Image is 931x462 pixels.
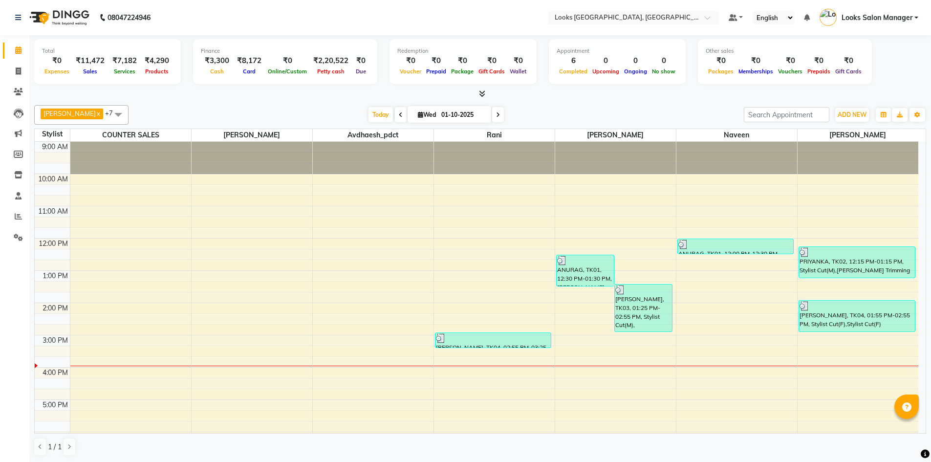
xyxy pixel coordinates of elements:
[41,303,70,313] div: 2:00 PM
[43,110,96,117] span: [PERSON_NAME]
[36,174,70,184] div: 10:00 AM
[676,129,797,141] span: Naveen
[890,423,921,452] iframe: chat widget
[835,108,869,122] button: ADD NEW
[805,55,833,66] div: ₹0
[397,47,529,55] div: Redemption
[476,55,507,66] div: ₹0
[35,129,70,139] div: Stylist
[352,55,369,66] div: ₹0
[42,47,173,55] div: Total
[353,68,368,75] span: Due
[415,111,438,118] span: Wed
[833,55,864,66] div: ₹0
[240,68,258,75] span: Card
[435,333,551,348] div: [PERSON_NAME], TK04, 02:55 PM-03:25 PM, Eyebrows & Upperlips
[313,129,433,141] span: Avdhaesh_pdct
[622,55,650,66] div: 0
[424,55,449,66] div: ₹0
[744,107,829,122] input: Search Appointment
[111,68,138,75] span: Services
[650,68,678,75] span: No show
[309,55,352,66] div: ₹2,20,522
[81,68,100,75] span: Sales
[557,68,590,75] span: Completed
[96,110,100,117] a: x
[736,55,776,66] div: ₹0
[706,47,864,55] div: Other sales
[438,108,487,122] input: 2025-10-01
[650,55,678,66] div: 0
[201,47,369,55] div: Finance
[557,47,678,55] div: Appointment
[833,68,864,75] span: Gift Cards
[37,239,70,249] div: 12:00 PM
[615,285,672,331] div: [PERSON_NAME], TK03, 01:25 PM-02:55 PM, Stylist Cut(M),[PERSON_NAME] Trimming,Detan(M)
[557,55,590,66] div: 6
[799,247,915,278] div: PRIYANKA, TK02, 12:15 PM-01:15 PM, Stylist Cut(M),[PERSON_NAME] Trimming
[507,68,529,75] span: Wallet
[41,368,70,378] div: 4:00 PM
[434,129,555,141] span: rani
[805,68,833,75] span: Prepaids
[706,68,736,75] span: Packages
[449,68,476,75] span: Package
[368,107,393,122] span: Today
[397,55,424,66] div: ₹0
[799,301,915,331] div: [PERSON_NAME], TK04, 01:55 PM-02:55 PM, Stylist Cut(F),Stylist Cut(F)
[507,55,529,66] div: ₹0
[108,55,141,66] div: ₹7,182
[555,129,676,141] span: [PERSON_NAME]
[141,55,173,66] div: ₹4,290
[70,129,191,141] span: COUNTER SALES
[622,68,650,75] span: Ongoing
[590,68,622,75] span: Upcoming
[143,68,171,75] span: Products
[192,129,312,141] span: [PERSON_NAME]
[41,335,70,346] div: 3:00 PM
[678,239,794,254] div: ANURAG, TK01, 12:00 PM-12:30 PM, [PERSON_NAME] Trimming
[476,68,507,75] span: Gift Cards
[36,206,70,217] div: 11:00 AM
[736,68,776,75] span: Memberships
[397,68,424,75] span: Voucher
[776,55,805,66] div: ₹0
[233,55,265,66] div: ₹8,172
[820,9,837,26] img: Looks Salon Manager
[557,255,614,286] div: ANURAG, TK01, 12:30 PM-01:30 PM, [PERSON_NAME] Trimming,Stylist Cut(M)
[590,55,622,66] div: 0
[25,4,92,31] img: logo
[706,55,736,66] div: ₹0
[208,68,226,75] span: Cash
[265,55,309,66] div: ₹0
[315,68,347,75] span: Petty cash
[42,55,72,66] div: ₹0
[42,68,72,75] span: Expenses
[41,432,70,442] div: 6:00 PM
[449,55,476,66] div: ₹0
[41,271,70,281] div: 1:00 PM
[798,129,919,141] span: [PERSON_NAME]
[265,68,309,75] span: Online/Custom
[838,111,866,118] span: ADD NEW
[105,109,120,117] span: +7
[424,68,449,75] span: Prepaid
[48,442,62,452] span: 1 / 1
[201,55,233,66] div: ₹3,300
[41,400,70,410] div: 5:00 PM
[842,13,912,23] span: Looks Salon Manager
[776,68,805,75] span: Vouchers
[40,142,70,152] div: 9:00 AM
[72,55,108,66] div: ₹11,472
[108,4,151,31] b: 08047224946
